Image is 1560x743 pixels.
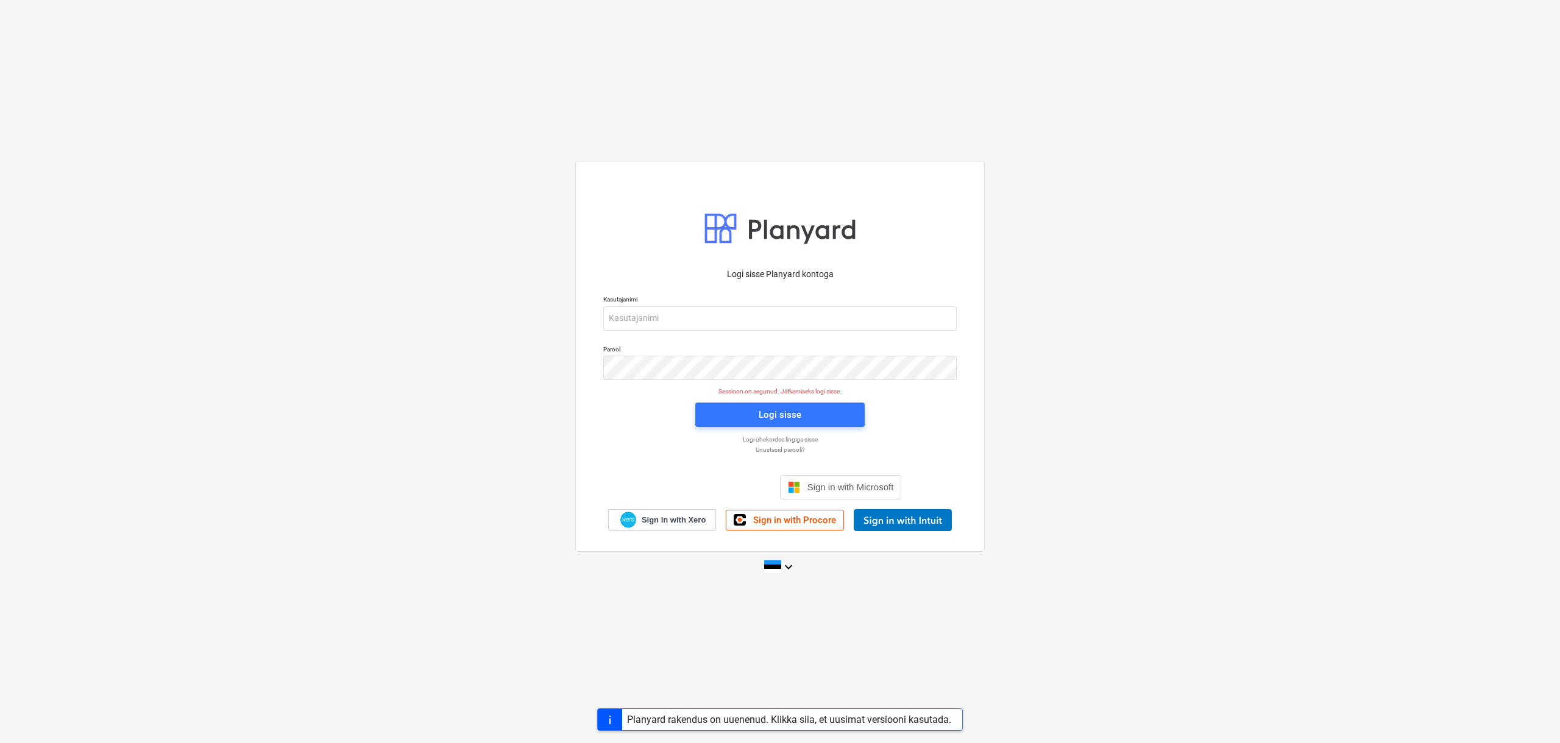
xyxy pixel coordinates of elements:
[603,268,957,281] p: Logi sisse Planyard kontoga
[653,474,776,501] iframe: Sign in with Google Button
[603,345,957,356] p: Parool
[597,446,963,454] a: Unustasid parooli?
[695,403,865,427] button: Logi sisse
[596,387,964,395] p: Sessioon on aegunud. Jätkamiseks logi sisse.
[603,295,957,306] p: Kasutajanimi
[726,510,844,530] a: Sign in with Procore
[608,509,717,530] a: Sign in with Xero
[627,714,951,725] div: Planyard rakendus on uuenenud. Klikka siia, et uusimat versiooni kasutada.
[603,306,957,331] input: Kasutajanimi
[620,512,636,528] img: Xero logo
[788,481,800,493] img: Microsoft logo
[759,407,801,423] div: Logi sisse
[807,482,894,492] span: Sign in with Microsoft
[753,515,836,526] span: Sign in with Procore
[597,435,963,443] a: Logi ühekordse lingiga sisse
[642,515,706,526] span: Sign in with Xero
[781,560,796,574] i: keyboard_arrow_down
